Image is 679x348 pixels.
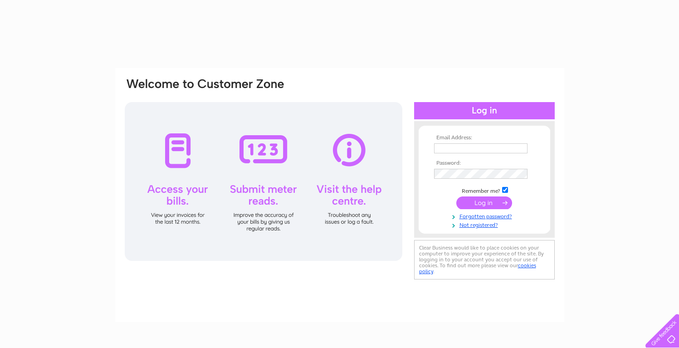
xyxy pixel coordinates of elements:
[434,220,537,229] a: Not registered?
[432,160,537,167] th: Password:
[432,135,537,141] th: Email Address:
[434,211,537,220] a: Forgotten password?
[432,186,537,195] td: Remember me?
[419,262,536,274] a: cookies policy
[456,196,512,209] input: Submit
[414,240,555,279] div: Clear Business would like to place cookies on your computer to improve your experience of the sit...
